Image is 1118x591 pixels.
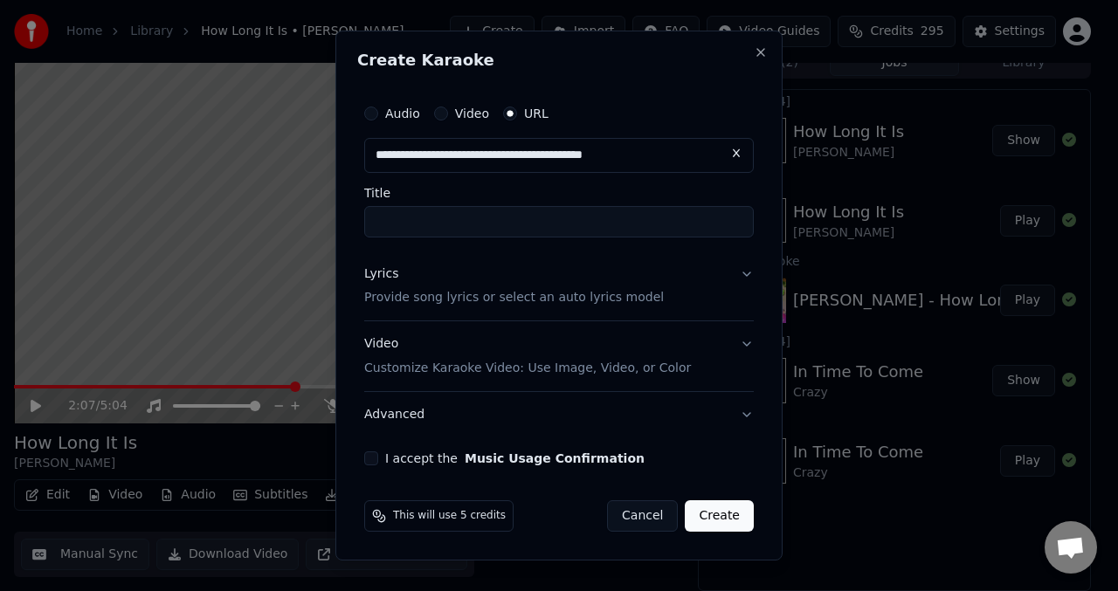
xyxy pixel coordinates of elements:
button: Advanced [364,392,754,437]
button: LyricsProvide song lyrics or select an auto lyrics model [364,251,754,321]
h2: Create Karaoke [357,52,761,68]
label: URL [524,107,549,120]
p: Provide song lyrics or select an auto lyrics model [364,290,664,307]
label: Audio [385,107,420,120]
span: This will use 5 credits [393,509,506,523]
button: Create [685,500,754,532]
p: Customize Karaoke Video: Use Image, Video, or Color [364,360,691,377]
label: Video [455,107,489,120]
button: VideoCustomize Karaoke Video: Use Image, Video, or Color [364,322,754,392]
label: Title [364,187,754,199]
label: I accept the [385,452,645,464]
div: Lyrics [364,265,398,283]
button: I accept the [465,452,645,464]
button: Cancel [607,500,678,532]
div: Video [364,336,691,378]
